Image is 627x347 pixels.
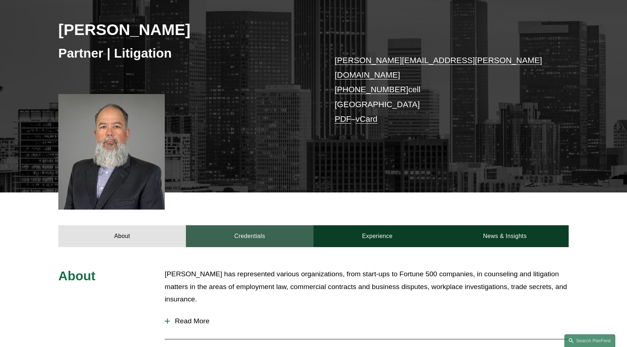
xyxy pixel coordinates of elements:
a: PDF [335,114,351,124]
a: vCard [356,114,378,124]
a: [PHONE_NUMBER] [335,85,408,94]
span: About [58,269,96,283]
h3: Partner | Litigation [58,45,313,61]
a: Search this site [564,334,615,347]
p: [PERSON_NAME] has represented various organizations, from start-ups to Fortune 500 companies, in ... [165,268,569,306]
p: cell [GEOGRAPHIC_DATA] – [335,53,547,127]
span: Read More [170,317,569,325]
button: Read More [165,312,569,331]
h2: [PERSON_NAME] [58,20,313,39]
a: Experience [313,225,441,247]
a: [PERSON_NAME][EMAIL_ADDRESS][PERSON_NAME][DOMAIN_NAME] [335,56,542,79]
a: About [58,225,186,247]
a: Credentials [186,225,313,247]
a: News & Insights [441,225,569,247]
